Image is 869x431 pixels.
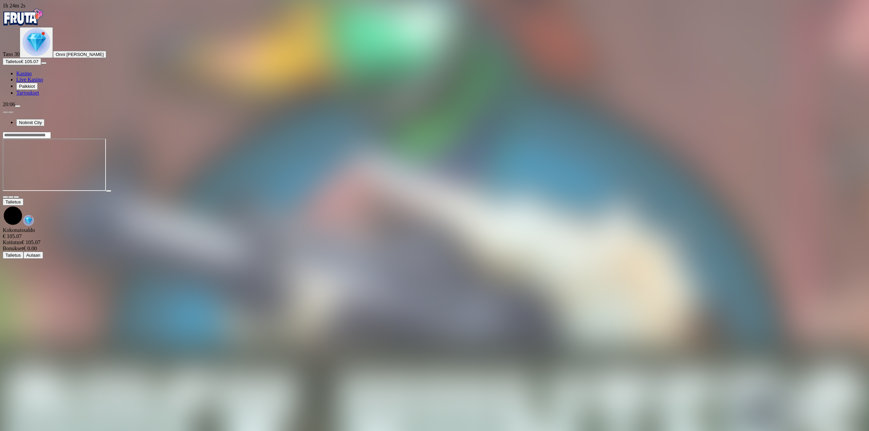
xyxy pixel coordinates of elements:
[3,246,23,251] span: Bonukset
[3,239,21,245] span: Kotiutus
[3,252,23,259] button: Talletus
[53,51,106,58] button: Onni [PERSON_NAME]
[3,139,106,191] iframe: Duck Hunters
[23,252,43,259] button: Aulaan
[19,120,42,125] span: Nolimit City
[3,196,8,198] button: close icon
[16,77,43,82] a: Live Kasino
[22,28,50,56] img: level unlocked
[16,119,44,126] button: Nolimit City
[8,196,14,198] button: chevron-down icon
[3,227,866,239] div: Kokonaissaldo
[106,190,111,192] button: play icon
[3,3,25,8] span: user session time
[19,84,35,89] span: Palkkiot
[15,105,20,107] button: menu
[3,239,866,246] div: € 105.07
[14,196,19,198] button: fullscreen icon
[3,101,15,107] span: 20:06
[3,21,43,27] a: Fruta
[3,111,8,113] button: prev slide
[3,233,866,239] div: € 105.07
[3,132,51,139] input: Search
[3,58,41,65] button: Talletusplus icon€ 105.07
[23,215,34,226] img: reward-icon
[56,52,104,57] span: Onni [PERSON_NAME]
[5,199,21,204] span: Talletus
[3,198,866,227] div: Game menu
[3,227,866,259] div: Game menu content
[41,62,47,64] button: menu
[3,9,43,26] img: Fruta
[3,198,23,205] button: Talletus
[3,9,866,96] nav: Primary
[16,90,39,96] a: Tarjoukset
[8,111,14,113] button: next slide
[16,83,38,90] button: Palkkiot
[5,253,21,258] span: Talletus
[21,59,38,64] span: € 105.07
[26,253,40,258] span: Aulaan
[16,71,32,76] a: Kasino
[5,59,21,64] span: Talletus
[3,51,20,57] span: Taso 30
[3,71,866,96] nav: Main menu
[20,27,53,58] button: level unlocked
[3,246,866,252] div: € 0.00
